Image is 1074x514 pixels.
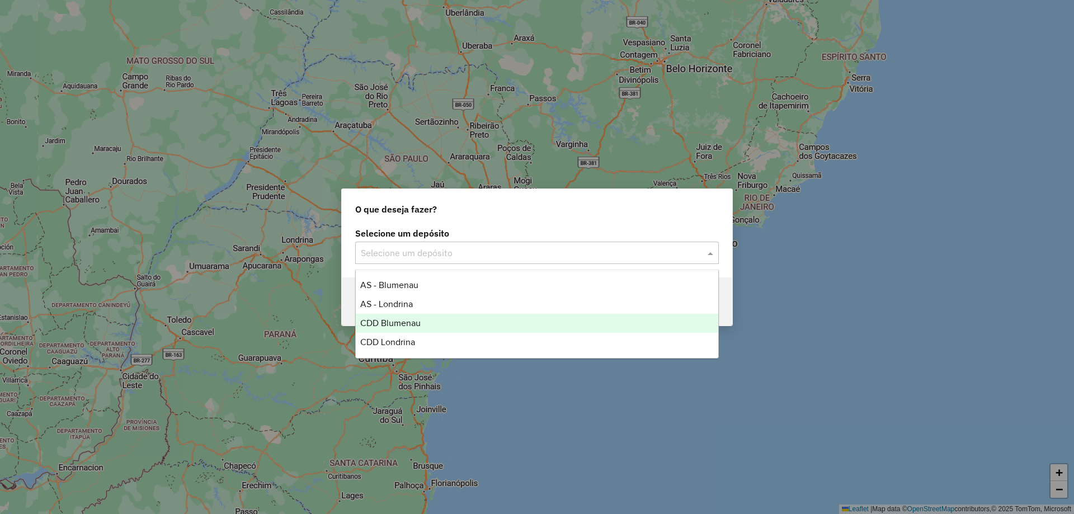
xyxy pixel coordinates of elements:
[360,299,413,309] span: AS - Londrina
[355,270,719,359] ng-dropdown-panel: Options list
[360,318,421,328] span: CDD Blumenau
[355,227,719,240] label: Selecione um depósito
[360,280,418,290] span: AS - Blumenau
[360,337,415,347] span: CDD Londrina
[355,202,437,216] span: O que deseja fazer?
